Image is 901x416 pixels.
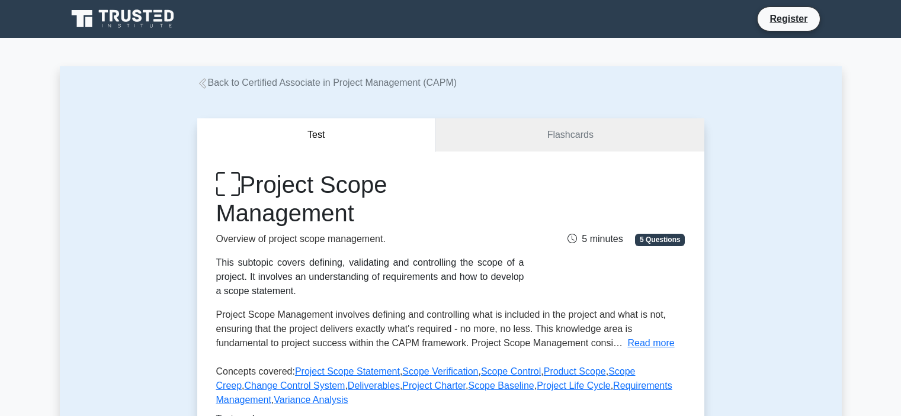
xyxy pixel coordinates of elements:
[567,234,623,244] span: 5 minutes
[627,336,674,350] button: Read more
[762,11,815,26] a: Register
[537,380,611,391] a: Project Life Cycle
[216,365,685,412] p: Concepts covered: , , , , , , , , , , ,
[197,78,457,88] a: Back to Certified Associate in Project Management (CAPM)
[295,366,400,376] a: Project Scope Statement
[216,309,666,348] span: Project Scope Management involves defining and controlling what is included in the project and wh...
[274,395,348,405] a: Variance Analysis
[216,232,524,246] p: Overview of project scope management.
[481,366,541,376] a: Scope Control
[216,366,636,391] a: Scope Creep
[402,380,466,391] a: Project Charter
[402,366,478,376] a: Scope Verification
[245,380,345,391] a: Change Control System
[216,170,524,227] h1: Project Scope Management
[635,234,685,246] span: 5 Questions
[197,118,437,152] button: Test
[469,380,534,391] a: Scope Baseline
[348,380,400,391] a: Deliverables
[216,256,524,298] div: This subtopic covers defining, validating and controlling the scope of a project. It involves an ...
[544,366,606,376] a: Product Scope
[436,118,704,152] a: Flashcards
